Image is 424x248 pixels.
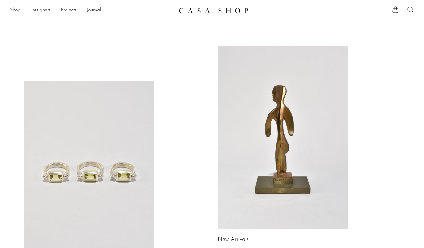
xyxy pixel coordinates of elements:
[10,5,174,16] nav: Desktop navigation
[218,237,249,242] a: New Arrivals
[10,5,174,16] ul: NEW HEADER MENU
[30,7,51,15] a: Designers
[61,7,77,15] a: Projects
[87,7,101,15] a: Journal
[10,7,20,15] a: Shop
